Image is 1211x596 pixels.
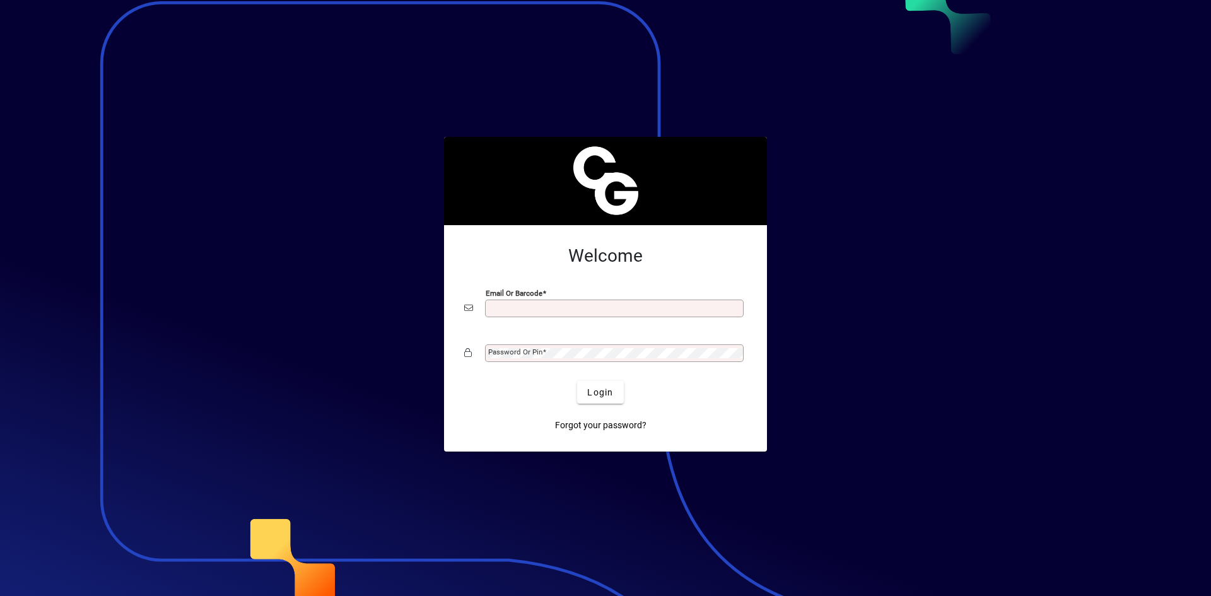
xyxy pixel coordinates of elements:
span: Login [587,386,613,399]
a: Forgot your password? [550,414,652,436]
mat-label: Email or Barcode [486,289,542,298]
button: Login [577,381,623,404]
span: Forgot your password? [555,419,646,432]
h2: Welcome [464,245,747,267]
mat-label: Password or Pin [488,348,542,356]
